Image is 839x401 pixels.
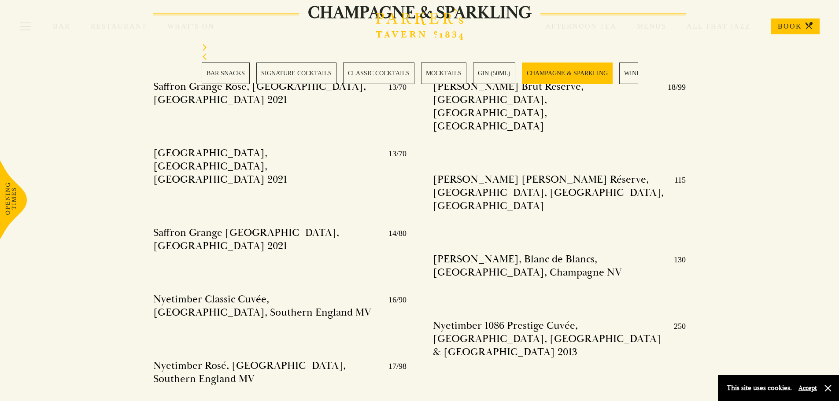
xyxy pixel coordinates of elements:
[256,63,336,84] a: 2 / 28
[433,253,665,279] h4: [PERSON_NAME], Blanc de Blancs, [GEOGRAPHIC_DATA], Champagne NV
[433,319,665,359] h4: Nyetimber 1086 Prestige Cuvée, [GEOGRAPHIC_DATA], [GEOGRAPHIC_DATA] & [GEOGRAPHIC_DATA] 2013
[433,80,659,133] h4: [PERSON_NAME] Brut Réserve, [GEOGRAPHIC_DATA], [GEOGRAPHIC_DATA], [GEOGRAPHIC_DATA]
[727,382,792,394] p: This site uses cookies.
[473,63,515,84] a: 5 / 28
[380,147,407,186] p: 13/70
[153,226,380,253] h4: Saffron Grange [GEOGRAPHIC_DATA], [GEOGRAPHIC_DATA] 2021
[659,80,686,133] p: 18/99
[380,293,407,319] p: 16/90
[665,253,686,279] p: 130
[202,53,638,63] div: Previous slide
[433,173,666,213] h4: [PERSON_NAME] [PERSON_NAME] Réserve, [GEOGRAPHIC_DATA], [GEOGRAPHIC_DATA], [GEOGRAPHIC_DATA]
[153,147,380,186] h4: [GEOGRAPHIC_DATA], [GEOGRAPHIC_DATA], [GEOGRAPHIC_DATA] 2021
[380,359,407,386] p: 17/98
[153,293,380,319] h4: Nyetimber Classic Cuvée, [GEOGRAPHIC_DATA], Southern England MV
[665,319,686,359] p: 250
[202,63,250,84] a: 1 / 28
[798,384,817,392] button: Accept
[824,384,832,393] button: Close and accept
[665,173,686,213] p: 115
[619,63,649,84] a: 7 / 28
[421,63,466,84] a: 4 / 28
[343,63,414,84] a: 3 / 28
[522,63,613,84] a: 6 / 28
[380,226,407,253] p: 14/80
[153,359,380,386] h4: Nyetimber Rosé, [GEOGRAPHIC_DATA], Southern England MV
